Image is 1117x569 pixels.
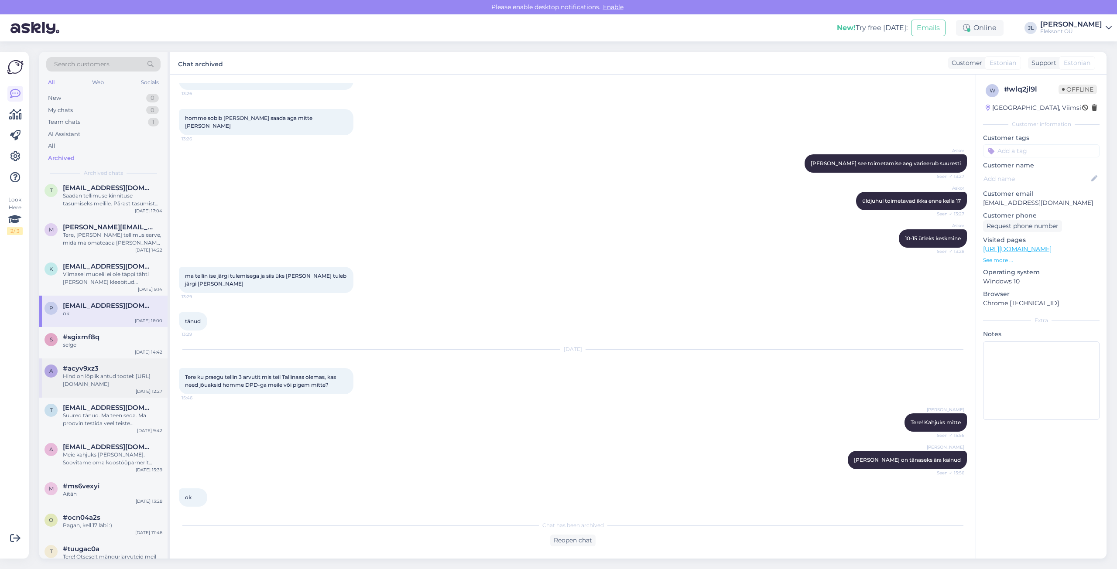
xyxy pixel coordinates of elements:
span: p [49,305,53,311]
div: Online [956,20,1004,36]
div: # wlq2jl9l [1004,84,1059,95]
div: Reopen chat [550,535,596,546]
label: Chat archived [178,57,223,69]
div: [DATE] 12:27 [136,388,162,395]
p: See more ... [983,256,1100,264]
span: a [49,446,53,453]
p: Chrome [TECHNICAL_ID] [983,299,1100,308]
div: [DATE] 17:46 [135,529,162,536]
div: [PERSON_NAME] [1040,21,1102,28]
span: argo.laul@gmail.com [63,443,154,451]
p: Visited pages [983,235,1100,245]
span: [PERSON_NAME] [927,444,964,450]
div: New [48,94,61,102]
p: Customer tags [983,133,1100,143]
span: Seen ✓ 13:27 [932,173,964,180]
span: Seen ✓ 15:56 [932,470,964,476]
span: Askor [932,185,964,191]
div: 0 [146,94,159,102]
div: [GEOGRAPHIC_DATA], Viimsi [986,103,1081,112]
span: kairi.allikas@mail.ee [63,262,154,270]
span: [PERSON_NAME] on tänaseks ära käinud [854,457,961,463]
span: m [49,485,54,492]
span: 10-15 ütleks keskmine [905,235,961,242]
span: #acyv9xz3 [63,365,99,372]
div: [DATE] 16:00 [135,317,162,324]
span: 13:29 [182,293,214,300]
div: Try free [DATE]: [837,23,908,33]
div: [DATE] 9:14 [138,286,162,293]
div: Tere, [PERSON_NAME] tellimus earve, mida ma omateada [PERSON_NAME] tellinud ei ole. Arve-saateleh... [63,231,162,247]
span: Seen ✓ 13:28 [932,248,964,255]
div: All [46,77,56,88]
span: a [49,368,53,374]
span: Estonian [990,58,1016,68]
span: 13:26 [182,90,214,97]
span: ok [185,494,192,501]
div: Team chats [48,118,80,126]
span: Offline [1059,85,1097,94]
input: Add name [983,174,1090,184]
span: #tuugac0a [63,545,99,553]
div: [DATE] [179,345,967,353]
div: [DATE] 14:42 [135,349,162,355]
span: m [49,226,54,233]
span: Tere! Kahjuks mitte [911,419,961,426]
div: Extra [983,317,1100,324]
div: Suured tänud. Ma teen seda. Ma proovin testida veel teiste rakendusega. aga tundub et asi on riis... [63,412,162,427]
div: Tere! Otseselt mänguriarvuteid meil pakkuda ei ole, kuid valikus on äriklassi tööjaamad, millel o... [63,553,162,569]
div: 0 [146,106,159,115]
div: [DATE] 15:39 [136,467,162,473]
div: Fleksont OÜ [1040,28,1102,35]
div: Request phone number [983,220,1062,232]
p: Customer name [983,161,1100,170]
input: Add a tag [983,144,1100,157]
div: Meie kahjuks [PERSON_NAME]. Soovitame oma koostööparnerit [DOMAIN_NAME] [63,451,162,467]
span: #ocn04a2s [63,514,100,521]
div: [DATE] 14:22 [135,247,162,253]
div: [DATE] 9:42 [137,427,162,434]
div: [DATE] 13:28 [136,498,162,504]
p: Customer email [983,189,1100,198]
span: 13:29 [182,331,214,337]
span: s [50,336,53,343]
span: 16:00 [182,507,214,514]
div: [DATE] 17:04 [135,208,162,214]
span: Seen ✓ 13:27 [932,211,964,217]
p: Customer phone [983,211,1100,220]
span: Enable [600,3,626,11]
div: Pagan, kell 17 läbi :) [63,521,162,529]
div: JL [1024,22,1037,34]
span: t [50,548,53,555]
div: selge [63,341,162,349]
span: [PERSON_NAME] see toimetamise aeg varieerub suuresti [811,160,961,167]
span: Askor [932,222,964,229]
div: Archived [48,154,75,163]
span: o [49,517,53,523]
div: Customer [948,58,982,68]
span: w [990,87,995,94]
span: [PERSON_NAME] [927,406,964,413]
div: Hind on lõplik antud tootel: [URL][DOMAIN_NAME] [63,372,162,388]
span: t [50,407,53,413]
span: Askor [932,147,964,154]
div: My chats [48,106,73,115]
p: Browser [983,290,1100,299]
a: [URL][DOMAIN_NAME] [983,245,1052,253]
span: Archived chats [84,169,123,177]
span: #sgixmf8q [63,333,99,341]
div: AI Assistant [48,130,80,139]
div: Socials [139,77,161,88]
button: Emails [911,20,946,36]
span: tänud [185,318,201,324]
div: Web [90,77,106,88]
p: Windows 10 [983,277,1100,286]
span: #ms6vexyi [63,482,99,490]
div: ok [63,310,162,317]
div: Aitäh [63,490,162,498]
span: t [50,187,53,194]
span: Estonian [1064,58,1090,68]
div: Look Here [7,196,23,235]
p: Notes [983,330,1100,339]
span: üldjuhul toimetavad ikka enne kella 17 [862,198,961,204]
